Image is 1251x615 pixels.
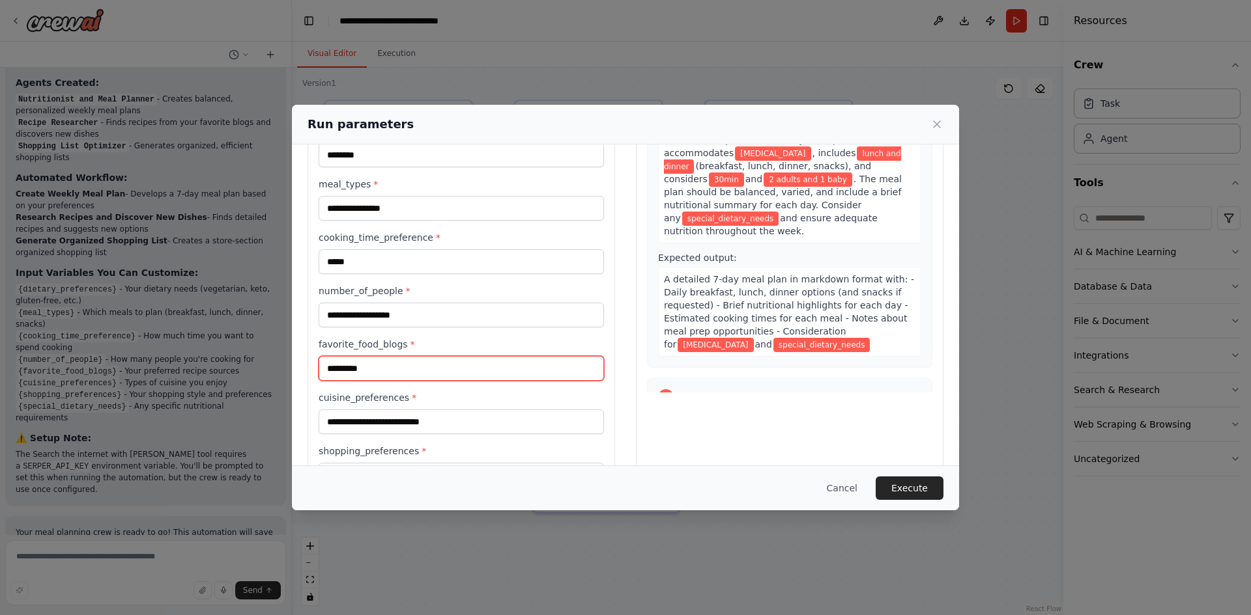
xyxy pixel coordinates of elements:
[678,338,753,352] span: Variable: dietary_preferences
[319,178,604,191] label: meal_types
[876,476,943,500] button: Execute
[319,231,604,244] label: cooking_time_preference
[735,146,811,161] span: Variable: dietary_preferences
[773,338,870,352] span: Variable: special_dietary_needs
[816,476,868,500] button: Cancel
[682,390,880,403] span: Research Recipes and Discover New Dishes
[319,284,604,297] label: number_of_people
[664,135,874,158] span: Create a comprehensive 7-day meal plan that accommodates
[755,339,772,349] span: and
[812,148,856,158] span: , includes
[664,174,902,223] span: . The meal plan should be balanced, varied, and include a brief nutritional summary for each day....
[664,274,914,349] span: A detailed 7-day meal plan in markdown format with: - Daily breakfast, lunch, dinner options (and...
[664,146,901,174] span: Variable: meal_types
[658,253,737,263] span: Expected output:
[319,338,604,351] label: favorite_food_blogs
[664,213,878,236] span: and ensure adequate nutrition throughout the week.
[319,391,604,404] label: cuisine_preferences
[664,161,871,184] span: (breakfast, lunch, dinner, snacks), and considers
[308,115,414,133] h2: Run parameters
[682,212,779,226] span: Variable: special_dietary_needs
[658,389,674,405] div: 2
[764,172,852,187] span: Variable: number_of_people
[319,444,604,458] label: shopping_preferences
[745,174,762,184] span: and
[709,172,744,187] span: Variable: cooking_time_preference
